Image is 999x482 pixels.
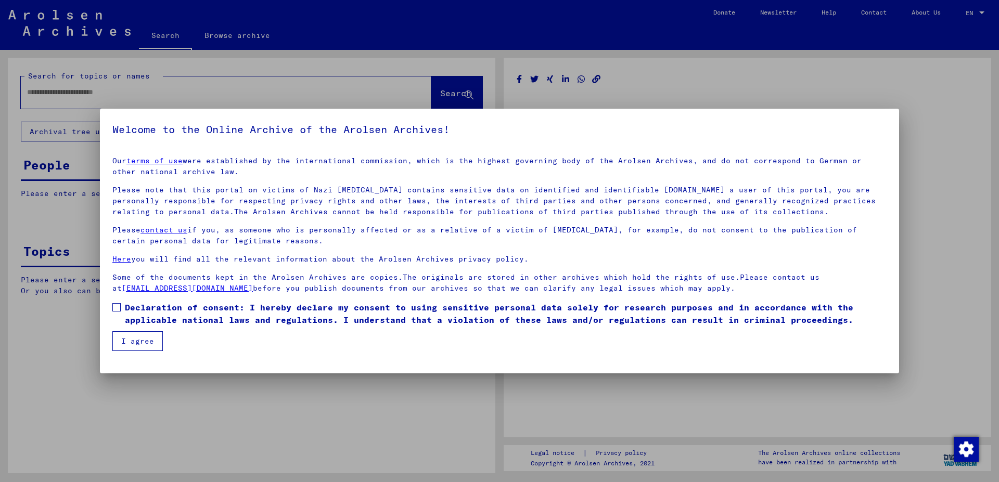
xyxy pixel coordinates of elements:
p: Some of the documents kept in the Arolsen Archives are copies.The originals are stored in other a... [112,272,887,294]
p: Please note that this portal on victims of Nazi [MEDICAL_DATA] contains sensitive data on identif... [112,185,887,217]
a: terms of use [126,156,183,165]
h5: Welcome to the Online Archive of the Arolsen Archives! [112,121,887,138]
p: you will find all the relevant information about the Arolsen Archives privacy policy. [112,254,887,265]
img: Change consent [954,437,979,462]
button: I agree [112,331,163,351]
p: Our were established by the international commission, which is the highest governing body of the ... [112,155,887,177]
a: [EMAIL_ADDRESS][DOMAIN_NAME] [122,283,253,293]
span: Declaration of consent: I hereby declare my consent to using sensitive personal data solely for r... [125,301,887,326]
div: Change consent [953,436,978,461]
a: contact us [140,225,187,235]
p: Please if you, as someone who is personally affected or as a relative of a victim of [MEDICAL_DAT... [112,225,887,246]
a: Here [112,254,131,264]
